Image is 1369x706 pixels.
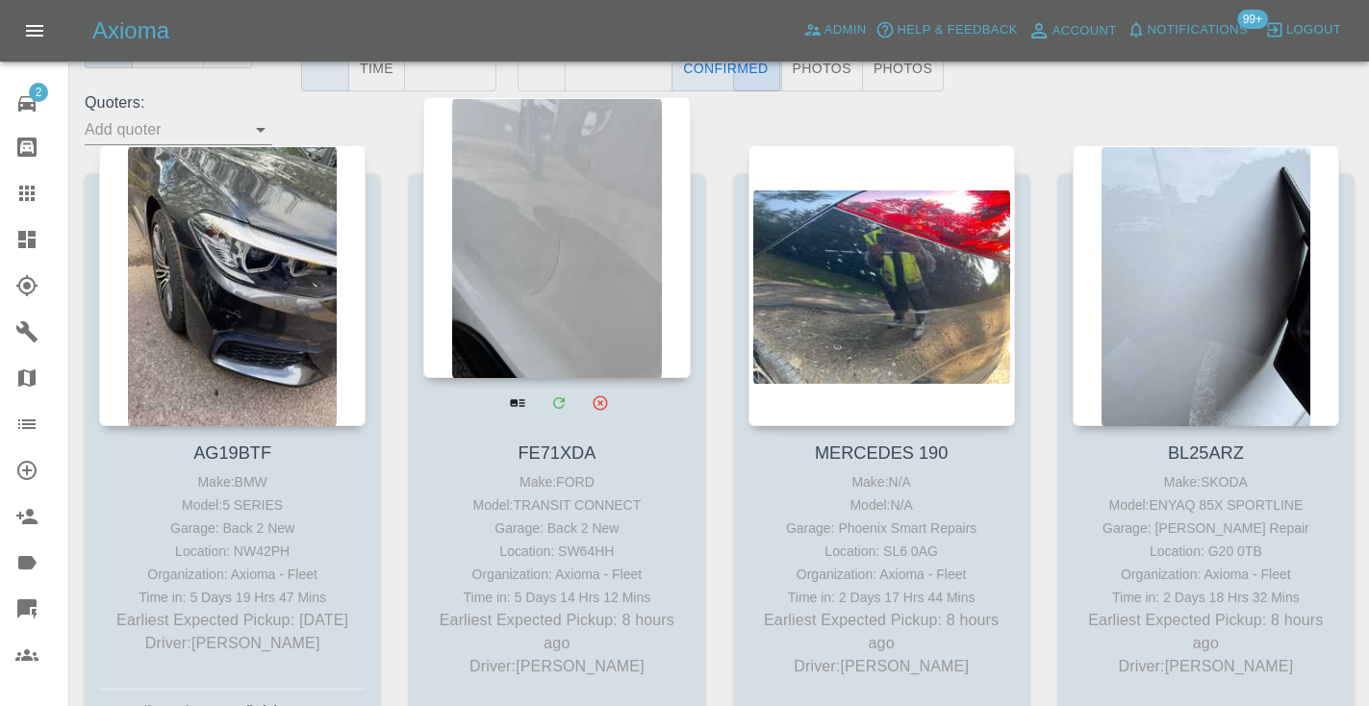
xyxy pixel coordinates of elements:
[753,517,1010,540] div: Garage: Phoenix Smart Repairs
[824,19,867,41] span: Admin
[1077,563,1334,586] div: Organization: Axioma - Fleet
[104,540,361,563] div: Location: NW42PH
[428,586,685,609] div: Time in: 5 Days 14 Hrs 12 Mins
[1260,15,1346,45] button: Logout
[1168,443,1244,463] a: BL25ARZ
[1148,19,1248,41] span: Notifications
[104,493,361,517] div: Model: 5 SERIES
[753,586,1010,609] div: Time in: 2 Days 17 Hrs 44 Mins
[799,15,872,45] a: Admin
[1077,586,1334,609] div: Time in: 2 Days 18 Hrs 32 Mins
[1023,15,1122,46] a: Account
[753,493,1010,517] div: Model: N/A
[1077,609,1334,655] p: Earliest Expected Pickup: 8 hours ago
[247,116,274,143] button: Open
[1077,517,1334,540] div: Garage: [PERSON_NAME] Repair
[1237,10,1268,29] span: 99+
[897,19,1017,41] span: Help & Feedback
[428,609,685,655] p: Earliest Expected Pickup: 8 hours ago
[871,15,1022,45] button: Help & Feedback
[815,443,948,463] a: MERCEDES 190
[1077,493,1334,517] div: Model: ENYAQ 85X SPORTLINE
[497,383,537,422] a: View
[428,493,685,517] div: Model: TRANSIT CONNECT
[428,563,685,586] div: Organization: Axioma - Fleet
[753,655,1010,678] p: Driver: [PERSON_NAME]
[104,470,361,493] div: Make: BMW
[104,609,361,632] p: Earliest Expected Pickup: [DATE]
[428,540,685,563] div: Location: SW64HH
[1077,540,1334,563] div: Location: G20 0TB
[92,15,169,46] h5: Axioma
[518,443,596,463] a: FE71XDA
[753,470,1010,493] div: Make: N/A
[85,114,243,144] input: Add quoter
[104,632,361,655] p: Driver: [PERSON_NAME]
[12,8,58,54] button: Open drawer
[1077,655,1334,678] p: Driver: [PERSON_NAME]
[1077,470,1334,493] div: Make: SKODA
[85,91,272,114] p: Quoters:
[428,470,685,493] div: Make: FORD
[104,563,361,586] div: Organization: Axioma - Fleet
[29,83,48,102] span: 2
[539,383,578,422] a: Modify
[1122,15,1253,45] button: Notifications
[753,563,1010,586] div: Organization: Axioma - Fleet
[753,540,1010,563] div: Location: SL6 0AG
[753,609,1010,655] p: Earliest Expected Pickup: 8 hours ago
[428,655,685,678] p: Driver: [PERSON_NAME]
[193,443,271,463] a: AG19BTF
[428,517,685,540] div: Garage: Back 2 New
[1286,19,1341,41] span: Logout
[104,586,361,609] div: Time in: 5 Days 19 Hrs 47 Mins
[580,383,620,422] button: Archive
[1052,20,1117,42] span: Account
[104,517,361,540] div: Garage: Back 2 New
